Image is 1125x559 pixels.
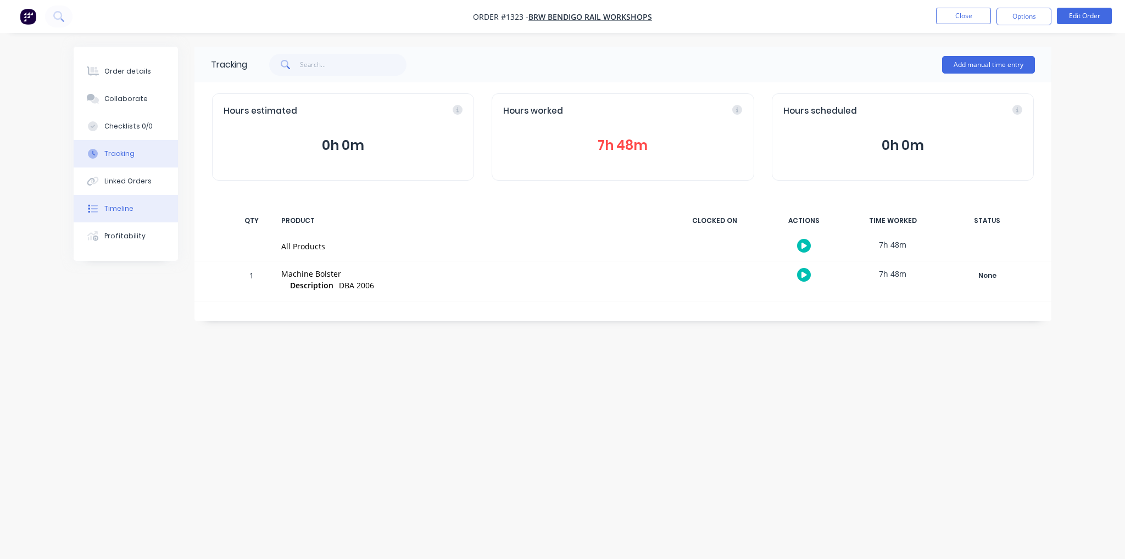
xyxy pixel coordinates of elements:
[281,241,660,252] div: All Products
[74,195,178,222] button: Timeline
[104,176,152,186] div: Linked Orders
[275,209,667,232] div: PRODUCT
[224,105,297,118] span: Hours estimated
[74,58,178,85] button: Order details
[528,12,652,22] a: BRW Bendigo Rail Workshops
[281,268,660,279] div: Machine Bolster
[996,8,1051,25] button: Options
[1057,8,1112,24] button: Edit Order
[104,149,135,159] div: Tracking
[290,279,333,291] span: Description
[74,140,178,167] button: Tracking
[104,231,146,241] div: Profitability
[473,12,528,22] span: Order #1323 -
[851,209,934,232] div: TIME WORKED
[104,66,151,76] div: Order details
[940,209,1034,232] div: STATUS
[104,94,148,104] div: Collaborate
[104,121,153,131] div: Checklists 0/0
[783,105,857,118] span: Hours scheduled
[673,209,756,232] div: CLOCKED ON
[74,85,178,113] button: Collaborate
[942,56,1035,74] button: Add manual time entry
[762,209,845,232] div: ACTIONS
[20,8,36,25] img: Factory
[783,135,1022,156] button: 0h 0m
[503,105,563,118] span: Hours worked
[936,8,991,24] button: Close
[211,58,247,71] div: Tracking
[74,167,178,195] button: Linked Orders
[300,54,407,76] input: Search...
[235,263,268,301] div: 1
[74,113,178,140] button: Checklists 0/0
[947,268,1027,283] button: None
[851,232,934,257] div: 7h 48m
[224,135,463,156] button: 0h 0m
[74,222,178,250] button: Profitability
[851,261,934,286] div: 7h 48m
[235,209,268,232] div: QTY
[104,204,133,214] div: Timeline
[948,269,1027,283] div: None
[503,135,742,156] button: 7h 48m
[339,280,374,290] span: DBA 2006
